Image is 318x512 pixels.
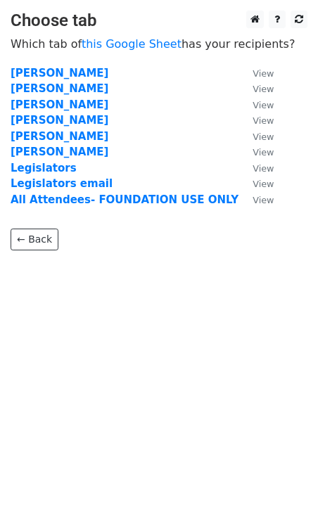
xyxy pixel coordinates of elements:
[238,146,274,158] a: View
[11,37,307,51] p: Which tab of has your recipients?
[238,193,274,206] a: View
[238,82,274,95] a: View
[11,130,108,143] a: [PERSON_NAME]
[11,67,108,79] a: [PERSON_NAME]
[253,100,274,110] small: View
[253,84,274,94] small: View
[82,37,182,51] a: this Google Sheet
[238,67,274,79] a: View
[11,98,108,111] a: [PERSON_NAME]
[253,195,274,205] small: View
[11,177,113,190] a: Legislators email
[238,114,274,127] a: View
[253,179,274,189] small: View
[11,82,108,95] a: [PERSON_NAME]
[11,146,108,158] a: [PERSON_NAME]
[238,162,274,174] a: View
[253,68,274,79] small: View
[253,163,274,174] small: View
[11,193,238,206] a: All Attendees- FOUNDATION USE ONLY
[11,229,58,250] a: ← Back
[11,162,77,174] a: Legislators
[11,114,108,127] a: [PERSON_NAME]
[238,130,274,143] a: View
[253,147,274,158] small: View
[238,177,274,190] a: View
[238,98,274,111] a: View
[11,11,307,31] h3: Choose tab
[253,115,274,126] small: View
[253,132,274,142] small: View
